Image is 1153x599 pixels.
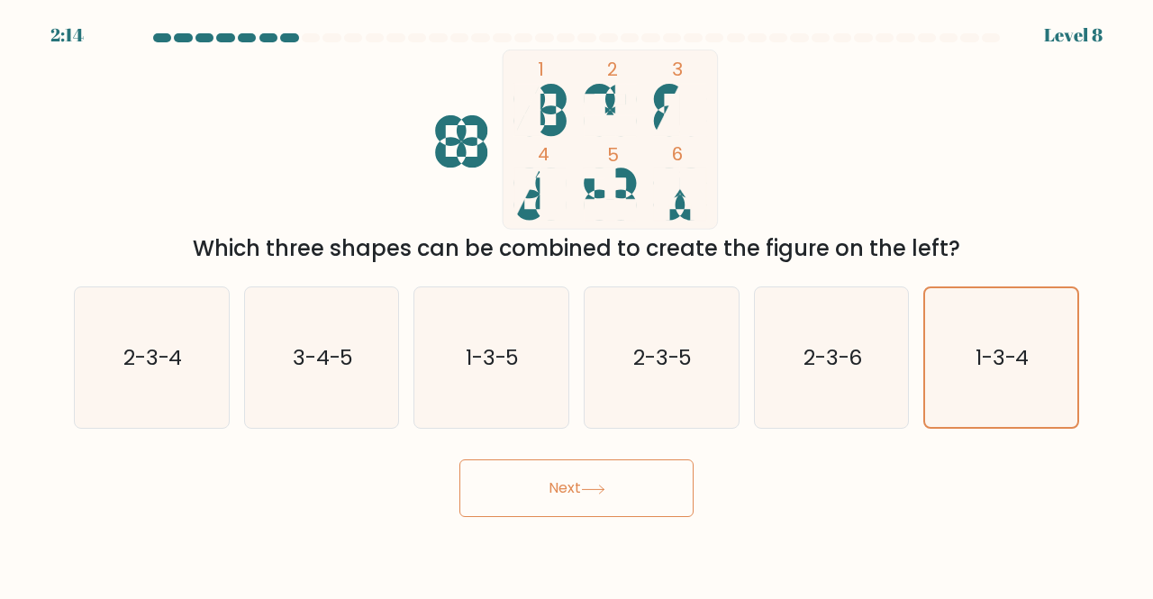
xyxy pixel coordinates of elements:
[123,342,183,372] text: 2-3-4
[607,57,618,82] tspan: 2
[50,22,84,49] div: 2:14
[672,57,683,82] tspan: 3
[293,342,354,372] text: 3-4-5
[672,141,683,167] tspan: 6
[538,141,549,167] tspan: 4
[466,342,520,372] text: 1-3-5
[538,57,544,82] tspan: 1
[976,343,1030,372] text: 1-3-4
[85,232,1068,265] div: Which three shapes can be combined to create the figure on the left?
[607,142,619,168] tspan: 5
[803,342,863,372] text: 2-3-6
[1044,22,1103,49] div: Level 8
[633,342,693,372] text: 2-3-5
[459,459,694,517] button: Next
